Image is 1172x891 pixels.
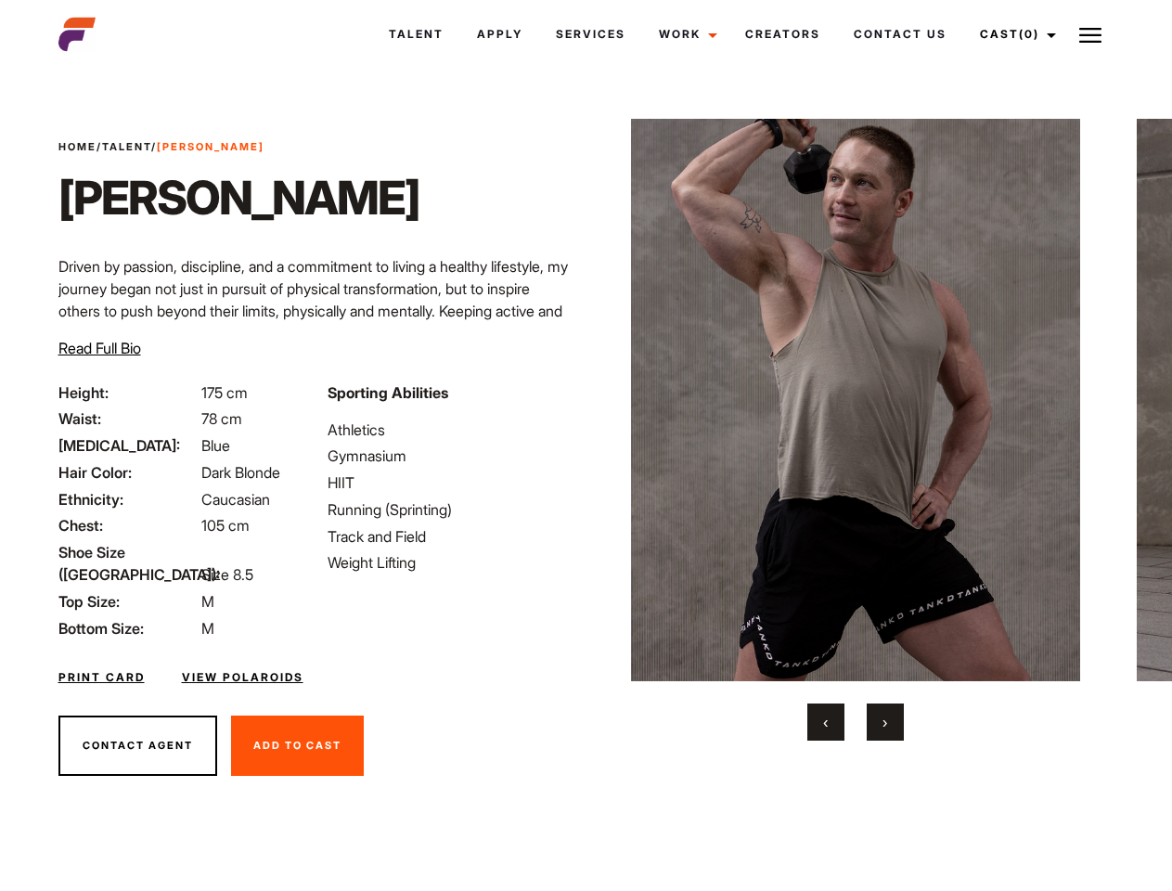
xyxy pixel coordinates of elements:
[58,434,198,457] span: [MEDICAL_DATA]:
[58,339,141,357] span: Read Full Bio
[58,255,575,367] p: Driven by passion, discipline, and a commitment to living a healthy lifestyle, my journey began n...
[58,170,419,226] h1: [PERSON_NAME]
[328,383,448,402] strong: Sporting Abilities
[328,445,574,467] li: Gymnasium
[58,381,198,404] span: Height:
[1019,27,1039,41] span: (0)
[328,525,574,548] li: Track and Field
[460,9,539,59] a: Apply
[201,463,280,482] span: Dark Blonde
[58,541,198,586] span: Shoe Size ([GEOGRAPHIC_DATA]):
[823,713,828,731] span: Previous
[231,716,364,777] button: Add To Cast
[328,551,574,574] li: Weight Lifting
[328,419,574,441] li: Athletics
[201,383,248,402] span: 175 cm
[328,471,574,494] li: HIIT
[58,461,198,484] span: Hair Color:
[58,488,198,510] span: Ethnicity:
[58,337,141,359] button: Read Full Bio
[58,590,198,613] span: Top Size:
[58,669,145,686] a: Print Card
[58,16,96,53] img: cropped-aefm-brand-fav-22-square.png
[201,409,242,428] span: 78 cm
[837,9,963,59] a: Contact Us
[58,407,198,430] span: Waist:
[201,619,214,638] span: M
[253,739,341,752] span: Add To Cast
[963,9,1067,59] a: Cast(0)
[58,140,97,153] a: Home
[58,514,198,536] span: Chest:
[58,139,264,155] span: / /
[1079,24,1101,46] img: Burger icon
[201,565,253,584] span: Size 8.5
[539,9,642,59] a: Services
[201,436,230,455] span: Blue
[157,140,264,153] strong: [PERSON_NAME]
[882,713,887,731] span: Next
[102,140,151,153] a: Talent
[182,669,303,686] a: View Polaroids
[372,9,460,59] a: Talent
[58,617,198,639] span: Bottom Size:
[328,498,574,521] li: Running (Sprinting)
[201,592,214,611] span: M
[642,9,728,59] a: Work
[201,490,270,509] span: Caucasian
[58,716,217,777] button: Contact Agent
[201,516,250,535] span: 105 cm
[728,9,837,59] a: Creators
